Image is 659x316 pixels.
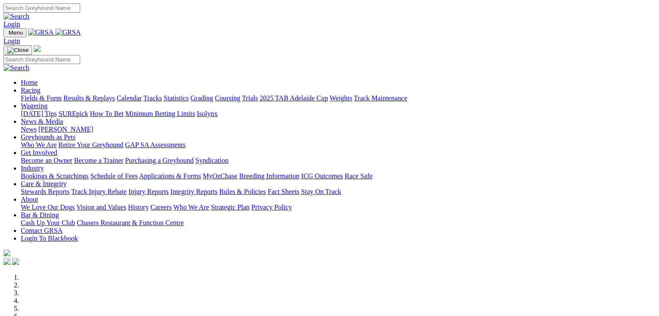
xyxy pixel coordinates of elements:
[3,55,80,64] input: Search
[28,29,54,36] img: GRSA
[3,258,10,265] img: facebook.svg
[344,172,372,180] a: Race Safe
[239,172,299,180] a: Breeding Information
[215,94,240,102] a: Coursing
[38,126,93,133] a: [PERSON_NAME]
[150,203,172,211] a: Careers
[219,188,266,195] a: Rules & Policies
[21,141,656,149] div: Greyhounds as Pets
[21,211,59,219] a: Bar & Dining
[9,29,23,36] span: Menu
[170,188,218,195] a: Integrity Reports
[3,20,20,28] a: Login
[21,94,656,102] div: Racing
[12,258,19,265] img: twitter.svg
[117,94,142,102] a: Calendar
[211,203,250,211] a: Strategic Plan
[3,28,26,37] button: Toggle navigation
[21,79,38,86] a: Home
[21,227,62,234] a: Contact GRSA
[21,164,44,172] a: Industry
[77,219,184,226] a: Chasers Restaurant & Function Centre
[203,172,237,180] a: MyOzChase
[125,157,194,164] a: Purchasing a Greyhound
[74,157,123,164] a: Become a Trainer
[21,188,656,196] div: Care & Integrity
[21,133,75,141] a: Greyhounds as Pets
[128,203,149,211] a: History
[58,141,123,148] a: Retire Your Greyhound
[3,45,32,55] button: Toggle navigation
[3,249,10,256] img: logo-grsa-white.png
[143,94,162,102] a: Tracks
[173,203,209,211] a: Who We Are
[21,235,78,242] a: Login To Blackbook
[3,13,29,20] img: Search
[330,94,352,102] a: Weights
[21,219,656,227] div: Bar & Dining
[71,188,127,195] a: Track Injury Rebate
[21,149,57,156] a: Get Involved
[21,219,75,226] a: Cash Up Your Club
[301,188,341,195] a: Stay On Track
[197,110,218,117] a: Isolynx
[139,172,201,180] a: Applications & Forms
[242,94,258,102] a: Trials
[21,118,63,125] a: News & Media
[58,110,88,117] a: SUREpick
[7,47,29,54] img: Close
[3,37,20,45] a: Login
[21,157,656,164] div: Get Involved
[354,94,407,102] a: Track Maintenance
[21,172,656,180] div: Industry
[191,94,213,102] a: Grading
[34,45,41,52] img: logo-grsa-white.png
[3,3,80,13] input: Search
[90,110,124,117] a: How To Bet
[125,110,195,117] a: Minimum Betting Limits
[21,157,72,164] a: Become an Owner
[21,126,656,133] div: News & Media
[63,94,115,102] a: Results & Replays
[125,141,186,148] a: GAP SA Assessments
[21,87,40,94] a: Racing
[21,141,57,148] a: Who We Are
[260,94,328,102] a: 2025 TAB Adelaide Cup
[21,102,48,110] a: Wagering
[21,188,69,195] a: Stewards Reports
[251,203,292,211] a: Privacy Policy
[3,64,29,72] img: Search
[21,180,67,187] a: Care & Integrity
[76,203,126,211] a: Vision and Values
[164,94,189,102] a: Statistics
[21,203,75,211] a: We Love Our Dogs
[21,203,656,211] div: About
[21,172,88,180] a: Bookings & Scratchings
[21,126,36,133] a: News
[90,172,137,180] a: Schedule of Fees
[21,94,62,102] a: Fields & Form
[268,188,299,195] a: Fact Sheets
[21,110,57,117] a: [DATE] Tips
[21,196,38,203] a: About
[128,188,169,195] a: Injury Reports
[21,110,656,118] div: Wagering
[301,172,343,180] a: ICG Outcomes
[55,29,81,36] img: GRSA
[195,157,228,164] a: Syndication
